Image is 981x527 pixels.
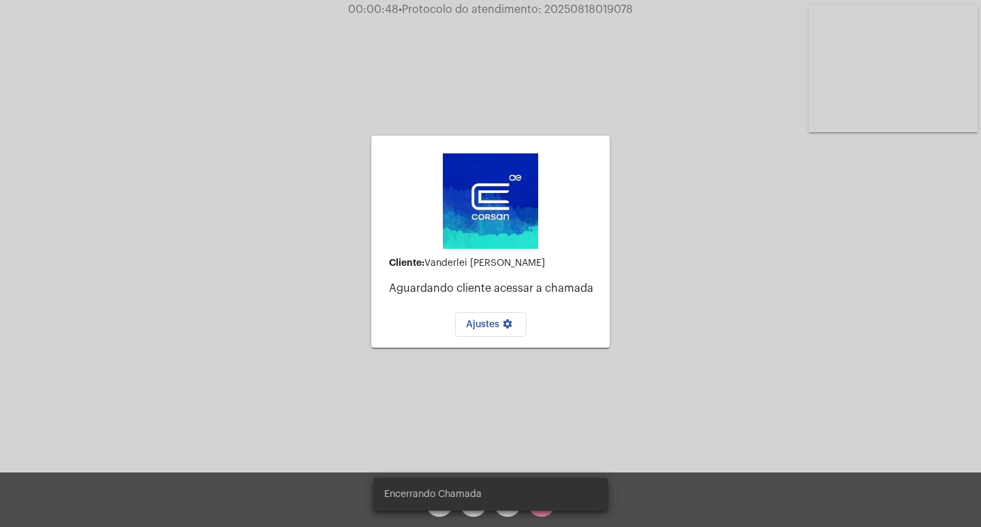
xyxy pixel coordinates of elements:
span: Encerrando Chamada [384,487,482,501]
button: Ajustes [455,312,527,337]
p: Aguardando cliente acessar a chamada [389,282,599,295]
strong: Cliente: [389,258,424,267]
div: Vanderlei [PERSON_NAME] [389,258,599,269]
span: • [399,4,402,15]
img: d4669ae0-8c07-2337-4f67-34b0df7f5ae4.jpeg [443,153,538,249]
span: Protocolo do atendimento: 20250818019078 [399,4,633,15]
mat-icon: settings [499,318,516,335]
span: Ajustes [466,320,516,329]
span: 00:00:48 [348,4,399,15]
